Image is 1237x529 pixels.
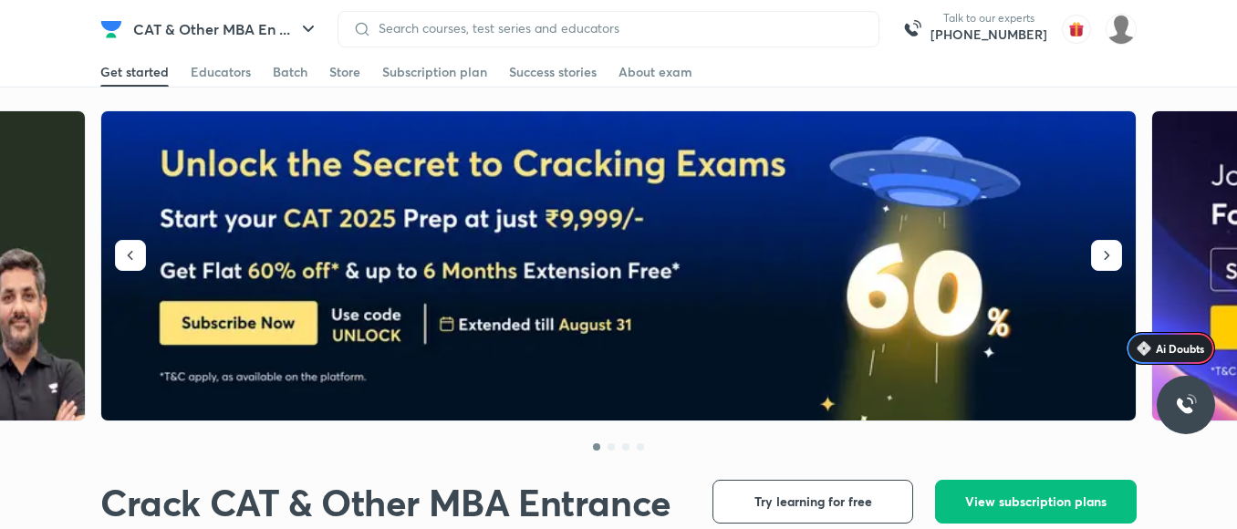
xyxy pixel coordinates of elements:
button: Try learning for free [712,480,913,524]
div: Store [329,63,360,81]
p: Talk to our experts [930,11,1047,26]
img: Company Logo [100,18,122,40]
button: View subscription plans [935,480,1137,524]
span: View subscription plans [965,493,1107,511]
a: Batch [273,57,307,87]
a: Success stories [509,57,597,87]
img: ttu [1175,394,1197,416]
span: Ai Doubts [1156,341,1204,356]
div: Subscription plan [382,63,487,81]
img: Icon [1137,341,1151,356]
input: Search courses, test series and educators [371,21,864,36]
img: avatar [1062,15,1091,44]
a: About exam [618,57,692,87]
a: Ai Doubts [1126,332,1215,365]
a: Store [329,57,360,87]
a: [PHONE_NUMBER] [930,26,1047,44]
img: chirag [1106,14,1137,45]
div: Get started [100,63,169,81]
div: Success stories [509,63,597,81]
button: CAT & Other MBA En ... [122,11,330,47]
img: call-us [894,11,930,47]
a: Subscription plan [382,57,487,87]
span: Try learning for free [754,493,872,511]
div: Educators [191,63,251,81]
div: About exam [618,63,692,81]
a: Educators [191,57,251,87]
a: Get started [100,57,169,87]
div: Batch [273,63,307,81]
